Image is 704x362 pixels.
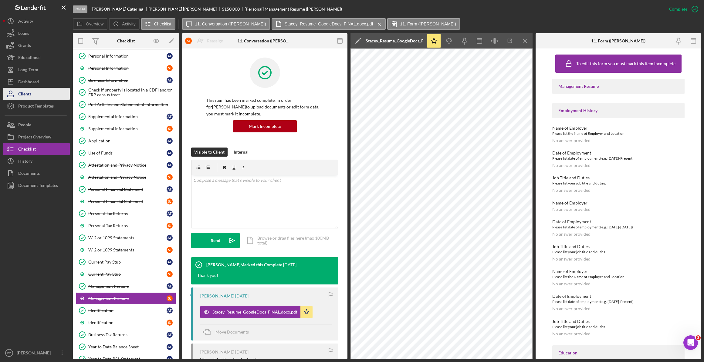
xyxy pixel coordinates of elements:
[76,341,176,353] a: Year to Date Balance SheetAT
[558,108,679,113] div: Employment History
[3,100,70,112] a: Product Templates
[552,232,591,237] div: No answer provided
[552,207,591,212] div: No answer provided
[3,131,70,143] a: Project Overview
[591,38,645,43] div: 11. Form ([PERSON_NAME])
[3,15,70,27] button: Activity
[245,7,342,12] div: [Personal] Management Resume ([PERSON_NAME])
[18,100,54,114] div: Product Templates
[88,78,167,83] div: Business Information
[76,50,176,62] a: Personal InformationAT
[88,332,167,337] div: Business Tax Returns
[88,296,167,301] div: Management Resume
[3,143,70,155] button: Checklist
[76,147,176,159] a: Use of FundsAT
[3,51,70,64] button: Educational
[683,335,698,350] iframe: Intercom live chat
[167,53,173,59] div: A T
[552,138,591,143] div: No answer provided
[552,269,685,274] div: Name of Employer
[76,171,176,183] a: Attestation and Privacy NoticeSJ
[200,350,234,354] div: [PERSON_NAME]
[109,18,139,30] button: Activity
[88,126,167,131] div: Supplemental Information
[3,64,70,76] a: Long-Term
[207,35,223,47] div: Reassign
[88,66,167,71] div: Personal Information
[3,179,70,191] button: Document Templates
[552,224,685,230] div: Please list date of employment (e.g. [DATE]-[DATE])
[233,120,297,132] button: Mark Incomplete
[669,3,687,15] div: Complete
[3,155,70,167] button: History
[167,320,173,326] div: S J
[167,295,173,301] div: S J
[76,244,176,256] a: W-2 or 1099 StatementsSJ
[206,97,323,117] p: This item has been marked complete. In order for [PERSON_NAME] to upload documents or edit form d...
[3,88,70,100] button: Clients
[18,131,51,144] div: Project Overview
[191,148,228,157] button: Visible to Client
[88,175,167,180] div: Attestation and Privacy Notice
[552,299,685,305] div: Please list date of employment (e.g. [DATE]-Present)
[18,143,36,157] div: Checklist
[167,174,173,180] div: S J
[167,114,173,120] div: A T
[88,138,167,143] div: Application
[387,18,460,30] button: 11. Form ([PERSON_NAME])
[191,233,240,248] button: Send
[222,6,240,12] span: $150,000
[76,111,176,123] a: Supplemental InformationAT
[88,151,167,155] div: Use of Funds
[194,148,225,157] div: Visible to Client
[76,159,176,171] a: Attestation and Privacy NoticeAT
[552,188,591,193] div: No answer provided
[552,131,685,137] div: Please list the Name of Employer and Location
[3,39,70,51] a: Grants
[552,319,685,324] div: Job Title and Duties
[167,198,173,204] div: S J
[182,35,229,47] button: SJReassign
[18,27,29,41] div: Loans
[76,183,176,195] a: Personal Financial StatementAT
[558,84,679,89] div: Management Resume
[366,38,423,43] div: Stacey_Resume_GoogleDocs_FINAL.docx.pdf
[18,167,40,181] div: Documents
[552,151,685,155] div: Date of Employment
[88,54,167,58] div: Personal Information
[18,15,33,29] div: Activity
[3,119,70,131] button: People
[88,187,167,192] div: Personal Financial Statement
[167,344,173,350] div: A T
[88,114,167,119] div: Supplemental Information
[576,61,675,66] div: To edit this form you must mark this item incomplete
[552,294,685,299] div: Date of Employment
[76,256,176,268] a: Current Pay StubAT
[167,126,173,132] div: S J
[231,148,252,157] button: Internal
[185,38,192,44] div: S J
[167,271,173,277] div: S J
[552,249,685,255] div: Please list your job title and duties.
[696,335,701,340] span: 3
[3,347,70,359] button: BZ[PERSON_NAME]
[167,332,173,338] div: A T
[283,262,296,267] time: 2025-07-28 16:00
[92,7,143,12] b: [PERSON_NAME] Catering
[235,294,249,298] time: 2025-07-27 21:39
[18,88,31,101] div: Clients
[211,233,220,248] div: Send
[212,310,297,314] div: Stacey_Resume_GoogleDocs_FINAL.docx.pdf
[552,274,685,280] div: Please list the Name of Employer and Location
[88,88,176,97] div: Check if property is located in a CDFI and/or ERP census tract
[18,179,58,193] div: Document Templates
[88,272,167,277] div: Current Pay Stub
[76,135,176,147] a: ApplicationAT
[552,331,591,336] div: No answer provided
